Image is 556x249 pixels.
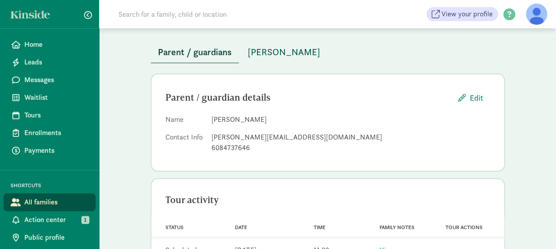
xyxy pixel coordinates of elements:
dt: Name [165,114,204,128]
span: View your profile [441,9,493,19]
div: 6084737646 [211,143,490,153]
span: Tour actions [445,224,483,230]
button: Parent / guardians [151,41,239,63]
a: View your profile [426,7,498,21]
span: Enrollments [24,128,88,138]
button: Edit [451,88,490,107]
span: Leads [24,57,88,68]
span: Status [165,224,184,230]
a: Tours [4,106,96,124]
button: [PERSON_NAME] [241,41,327,63]
span: Messages [24,75,88,85]
dt: Contact Info [165,132,204,157]
a: Home [4,36,96,53]
div: [PERSON_NAME][EMAIL_ADDRESS][DOMAIN_NAME] [211,132,490,143]
span: Tours [24,110,88,121]
a: Payments [4,142,96,159]
a: All families [4,193,96,211]
div: Tour activity [165,193,490,207]
dd: [PERSON_NAME] [211,114,490,125]
a: Messages [4,71,96,89]
a: Enrollments [4,124,96,142]
span: Waitlist [24,92,88,103]
span: Edit [470,92,483,104]
a: Leads [4,53,96,71]
span: Payments [24,145,88,156]
span: Home [24,39,88,50]
span: Action center [24,215,88,225]
a: Action center 1 [4,211,96,229]
span: Time [314,224,326,230]
span: Parent / guardians [158,45,232,59]
iframe: Chat Widget [512,207,556,249]
span: Public profile [24,232,88,243]
span: Family notes [380,224,414,230]
span: Date [234,224,247,230]
div: Parent / guardian details [165,91,451,105]
a: Public profile [4,229,96,246]
span: 1 [81,216,89,224]
a: [PERSON_NAME] [241,47,327,57]
input: Search for a family, child or location [113,5,361,23]
a: Parent / guardians [151,47,239,57]
span: [PERSON_NAME] [248,45,320,59]
span: All families [24,197,88,207]
a: Waitlist [4,89,96,106]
